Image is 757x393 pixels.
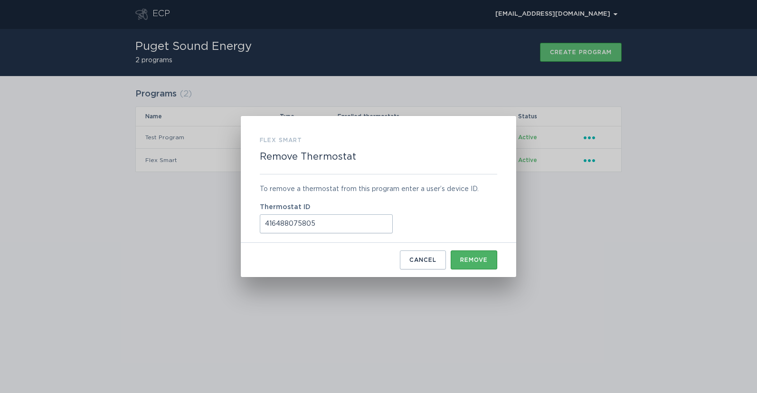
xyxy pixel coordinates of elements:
[400,250,446,269] button: Cancel
[451,250,497,269] button: Remove
[241,116,516,277] div: Remove Thermostat
[260,135,302,145] h3: Flex Smart
[260,214,393,233] input: Thermostat ID
[260,204,497,211] label: Thermostat ID
[460,257,488,263] div: Remove
[260,151,356,163] h2: Remove Thermostat
[409,257,436,263] div: Cancel
[260,184,497,194] div: To remove a thermostat from this program enter a user’s device ID.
